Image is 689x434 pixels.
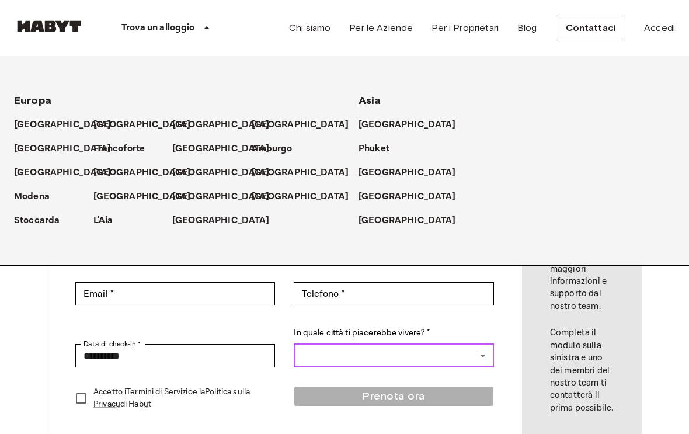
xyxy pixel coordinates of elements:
[359,166,456,180] p: [GEOGRAPHIC_DATA]
[359,142,389,156] p: Phuket
[93,166,203,180] a: [GEOGRAPHIC_DATA]
[644,21,675,35] a: Accedi
[289,21,330,35] a: Chi siamo
[252,190,349,204] p: [GEOGRAPHIC_DATA]
[14,118,112,132] p: [GEOGRAPHIC_DATA]
[556,16,626,40] a: Contattaci
[172,118,270,132] p: [GEOGRAPHIC_DATA]
[126,387,193,397] a: Termini di Servizio
[172,118,281,132] a: [GEOGRAPHIC_DATA]
[550,327,614,414] p: Completa il modulo sulla sinistra e uno dei membri del nostro team ti contatterà il prima possibile.
[93,190,191,204] p: [GEOGRAPHIC_DATA]
[14,190,50,204] p: Modena
[14,166,112,180] p: [GEOGRAPHIC_DATA]
[359,118,468,132] a: [GEOGRAPHIC_DATA]
[93,118,203,132] a: [GEOGRAPHIC_DATA]
[359,142,401,156] a: Phuket
[349,21,413,35] a: Per le Aziende
[93,142,157,156] a: Francoforte
[252,142,293,156] p: Amburgo
[294,327,493,339] label: In quale città ti piacerebbe vivere? *
[517,21,537,35] a: Blog
[432,21,499,35] a: Per i Proprietari
[172,214,281,228] a: [GEOGRAPHIC_DATA]
[359,118,456,132] p: [GEOGRAPHIC_DATA]
[172,214,270,228] p: [GEOGRAPHIC_DATA]
[14,166,123,180] a: [GEOGRAPHIC_DATA]
[252,166,349,180] p: [GEOGRAPHIC_DATA]
[14,142,123,156] a: [GEOGRAPHIC_DATA]
[83,339,141,349] label: Data di check-in
[252,190,361,204] a: [GEOGRAPHIC_DATA]
[14,214,71,228] a: Stoccarda
[93,214,113,228] p: L'Aia
[93,118,191,132] p: [GEOGRAPHIC_DATA]
[359,214,468,228] a: [GEOGRAPHIC_DATA]
[14,142,112,156] p: [GEOGRAPHIC_DATA]
[359,166,468,180] a: [GEOGRAPHIC_DATA]
[121,21,195,35] p: Trova un alloggio
[172,166,281,180] a: [GEOGRAPHIC_DATA]
[172,190,270,204] p: [GEOGRAPHIC_DATA]
[172,190,281,204] a: [GEOGRAPHIC_DATA]
[93,190,203,204] a: [GEOGRAPHIC_DATA]
[252,142,304,156] a: Amburgo
[14,190,61,204] a: Modena
[359,190,456,204] p: [GEOGRAPHIC_DATA]
[359,214,456,228] p: [GEOGRAPHIC_DATA]
[252,118,361,132] a: [GEOGRAPHIC_DATA]
[75,344,275,367] input: Choose date, selected date is Aug 19, 2025
[14,214,60,228] p: Stoccarda
[93,386,266,411] p: Accetto i e la di Habyt
[14,20,84,32] img: Habyt
[93,214,125,228] a: L'Aia
[14,94,51,107] span: Europa
[252,166,361,180] a: [GEOGRAPHIC_DATA]
[172,166,270,180] p: [GEOGRAPHIC_DATA]
[252,118,349,132] p: [GEOGRAPHIC_DATA]
[172,142,281,156] a: [GEOGRAPHIC_DATA]
[359,190,468,204] a: [GEOGRAPHIC_DATA]
[359,94,381,107] span: Asia
[172,142,270,156] p: [GEOGRAPHIC_DATA]
[93,166,191,180] p: [GEOGRAPHIC_DATA]
[14,118,123,132] a: [GEOGRAPHIC_DATA]
[93,142,145,156] p: Francoforte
